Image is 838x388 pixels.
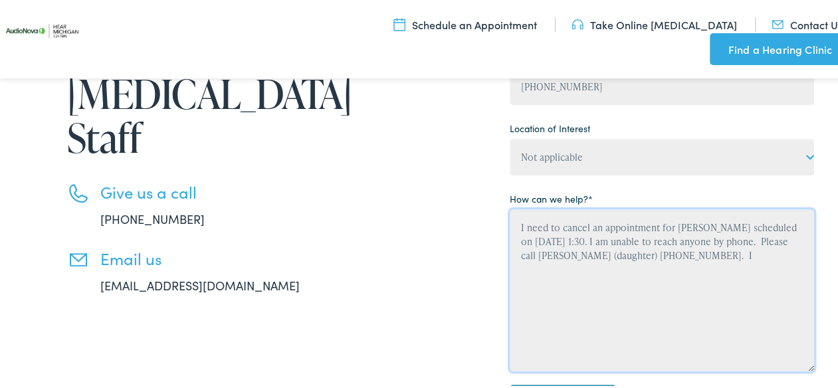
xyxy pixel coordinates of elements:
[772,15,784,30] img: utility icon
[393,15,537,30] a: Schedule an Appointment
[710,39,722,55] img: utility icon
[393,15,405,30] img: utility icon
[100,275,300,292] a: [EMAIL_ADDRESS][DOMAIN_NAME]
[572,15,583,30] img: utility icon
[510,66,814,103] input: (XXX) XXX - XXXX
[100,181,340,200] h3: Give us a call
[100,209,205,225] a: [PHONE_NUMBER]
[510,190,593,204] label: How can we help?
[510,120,590,134] label: Location of Interest
[572,15,737,30] a: Take Online [MEDICAL_DATA]
[100,247,340,266] h3: Email us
